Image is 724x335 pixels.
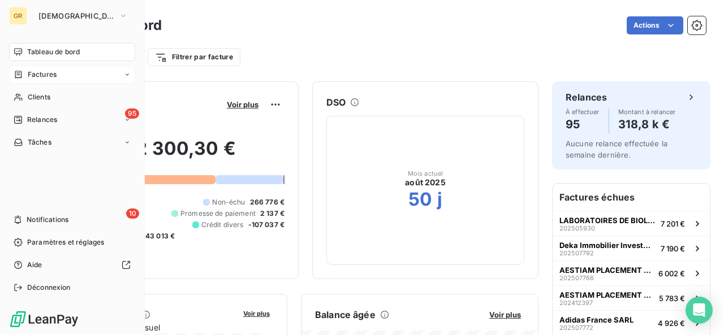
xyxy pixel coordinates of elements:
[618,108,676,115] span: Montant à relancer
[553,310,710,335] button: Adidas France SARL2025077724 926 €
[559,225,595,232] span: 202505930
[9,233,135,251] a: Paramètres et réglages
[659,294,685,303] span: 5 783 €
[142,231,175,241] span: -43 013 €
[559,315,633,324] span: Adidas France SARL
[566,108,600,115] span: À effectuer
[28,69,57,80] span: Factures
[243,310,270,317] span: Voir plus
[28,92,50,102] span: Clients
[559,266,654,275] span: AESTIAM PLACEMENT PIERRE CO ARTENA [GEOGRAPHIC_DATA]
[148,48,240,66] button: Filtrer par facture
[9,43,135,61] a: Tableau de bord
[227,100,258,109] span: Voir plus
[240,308,273,318] button: Voir plus
[9,111,135,129] a: 95Relances
[27,115,57,125] span: Relances
[553,236,710,260] button: Deka Immobilier Investment Gmbh Co Cbre PM2025077927 190 €
[9,7,27,25] div: GR
[326,95,346,109] h6: DSO
[553,260,710,285] button: AESTIAM PLACEMENT PIERRE CO ARTENA [GEOGRAPHIC_DATA]2025077666 002 €
[180,208,256,219] span: Promesse de paiement
[559,299,593,306] span: 202412397
[260,208,285,219] span: 2 137 €
[9,88,135,106] a: Clients
[64,321,235,333] span: Chiffre d'affaires mensuel
[658,319,685,328] span: 4 926 €
[250,197,285,207] span: 266 776 €
[27,215,68,225] span: Notifications
[38,11,114,20] span: [DEMOGRAPHIC_DATA]
[315,308,376,321] h6: Balance âgée
[627,16,683,34] button: Actions
[661,244,685,253] span: 7 190 €
[553,285,710,310] button: AESTIAM PLACEMENT PIERRE CO ARTENA [GEOGRAPHIC_DATA]2024123975 783 €
[559,216,656,225] span: LABORATOIRES DE BIOLOGIE VEGETAL [PERSON_NAME]
[559,324,593,331] span: 202507772
[64,137,285,171] h2: 562 300,30 €
[559,241,656,250] span: Deka Immobilier Investment Gmbh Co Cbre PM
[9,256,135,274] a: Aide
[408,170,443,177] span: Mois actuel
[661,219,685,228] span: 7 201 €
[27,237,104,247] span: Paramètres et réglages
[559,275,594,281] span: 202507766
[553,184,710,211] h6: Factures échues
[9,133,135,151] a: Tâches
[9,310,79,328] img: Logo LeanPay
[223,99,262,110] button: Voir plus
[248,220,285,230] span: -107 037 €
[408,188,432,211] h2: 50
[9,66,135,84] a: Factures
[212,197,245,207] span: Non-échu
[437,188,442,211] h2: j
[553,211,710,236] button: LABORATOIRES DE BIOLOGIE VEGETAL [PERSON_NAME]2025059307 201 €
[559,250,594,256] span: 202507792
[686,297,713,324] div: Open Intercom Messenger
[566,139,667,159] span: Aucune relance effectuée la semaine dernière.
[566,90,607,104] h6: Relances
[125,108,139,119] span: 95
[489,310,521,319] span: Voir plus
[126,208,139,219] span: 10
[618,115,676,133] h4: 318,8 k €
[566,115,600,133] h4: 95
[27,47,80,57] span: Tableau de bord
[486,310,524,320] button: Voir plus
[28,137,51,147] span: Tâches
[405,177,445,188] span: août 2025
[658,269,685,278] span: 6 002 €
[27,260,42,270] span: Aide
[559,290,654,299] span: AESTIAM PLACEMENT PIERRE CO ARTENA [GEOGRAPHIC_DATA]
[27,282,71,293] span: Déconnexion
[201,220,244,230] span: Crédit divers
